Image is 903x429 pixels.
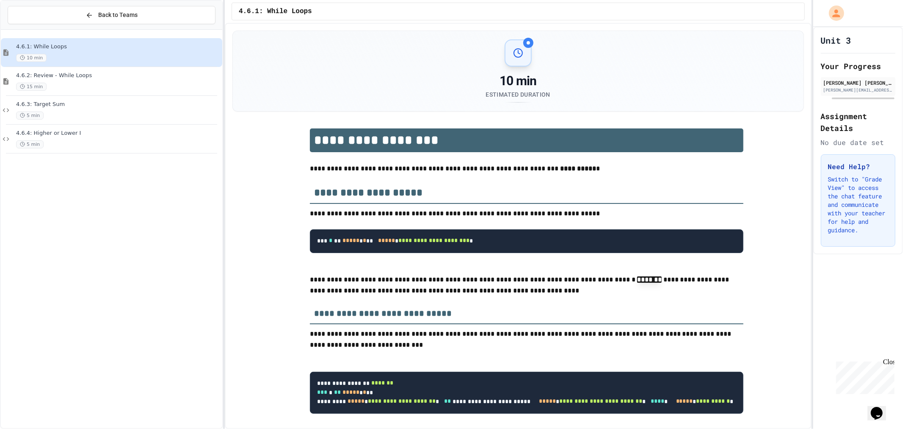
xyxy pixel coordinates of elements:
iframe: chat widget [833,358,895,394]
h2: Assignment Details [821,110,896,134]
span: 4.6.2: Review - While Loops [16,72,221,79]
span: 4.6.4: Higher or Lower I [16,130,221,137]
h2: Your Progress [821,60,896,72]
div: [PERSON_NAME][EMAIL_ADDRESS][PERSON_NAME][DOMAIN_NAME] [823,87,893,93]
span: Back to Teams [98,11,138,19]
span: 4.6.1: While Loops [239,6,312,17]
h3: Need Help? [828,162,889,172]
button: Back to Teams [8,6,215,24]
span: 5 min [16,111,44,120]
div: No due date set [821,137,896,148]
div: Estimated Duration [486,90,550,99]
span: 5 min [16,140,44,148]
div: My Account [820,3,846,23]
span: 15 min [16,83,47,91]
h1: Unit 3 [821,34,851,46]
span: 4.6.3: Target Sum [16,101,221,108]
span: 10 min [16,54,47,62]
div: Chat with us now!Close [3,3,58,54]
iframe: chat widget [867,395,895,421]
div: [PERSON_NAME] [PERSON_NAME] [823,79,893,86]
p: Switch to "Grade View" to access the chat feature and communicate with your teacher for help and ... [828,175,889,234]
span: 4.6.1: While Loops [16,43,221,50]
div: 10 min [486,73,550,89]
